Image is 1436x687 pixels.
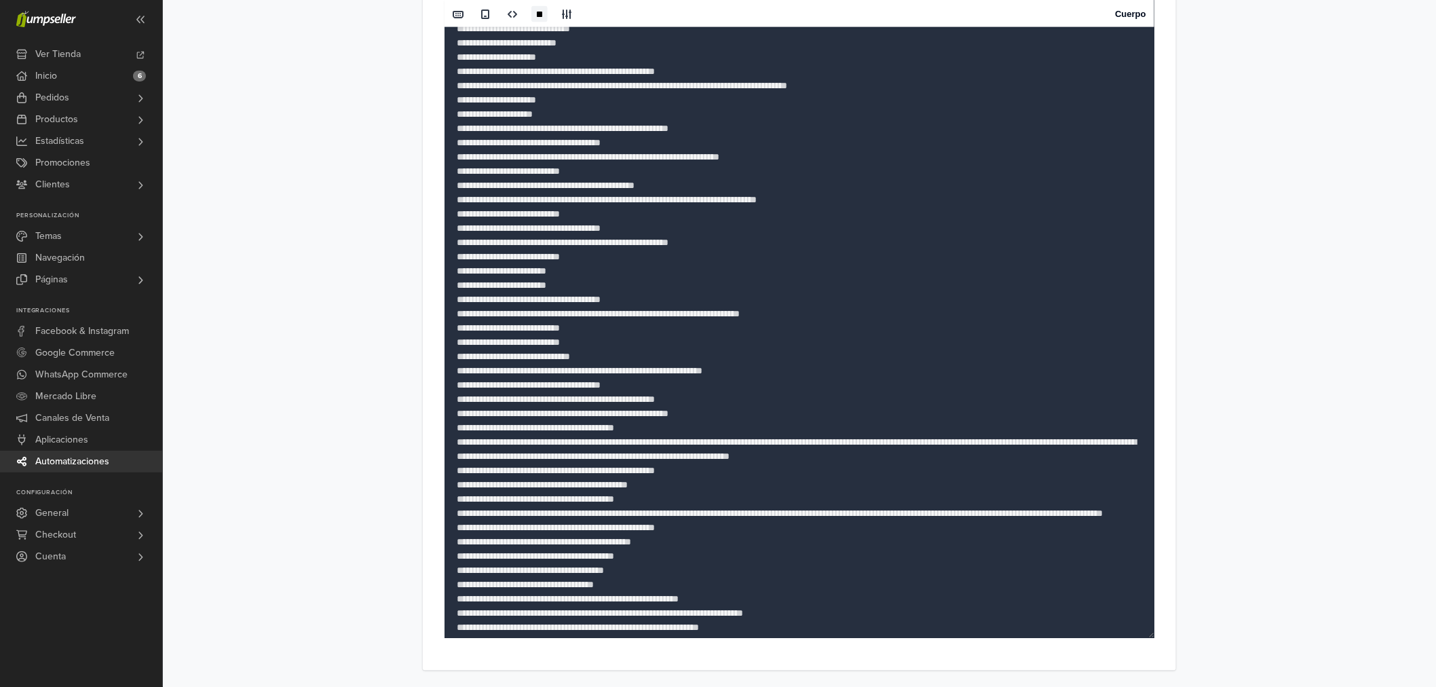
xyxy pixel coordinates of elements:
span: Pedidos [35,87,69,109]
span: Clientes [35,174,70,196]
span: Páginas [35,269,68,291]
p: Personalización [16,212,162,220]
p: Integraciones [16,307,162,315]
span: Temas [35,225,62,247]
span: Automatizaciones [35,451,109,472]
span: Mercado Libre [35,386,96,407]
span: WhatsApp Commerce [35,364,128,386]
span: Inicio [35,65,57,87]
span: Checkout [35,524,76,546]
span: Estadísticas [35,130,84,152]
p: Configuración [16,489,162,497]
span: 6 [133,71,146,81]
span: Canales de Venta [35,407,109,429]
span: Promociones [35,152,90,174]
span: Ver Tienda [35,43,81,65]
span: General [35,502,69,524]
span: Cuenta [35,546,66,568]
span: Navegación [35,247,85,269]
span: Google Commerce [35,342,115,364]
span: Aplicaciones [35,429,88,451]
span: Productos [35,109,78,130]
span: Facebook & Instagram [35,320,129,342]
